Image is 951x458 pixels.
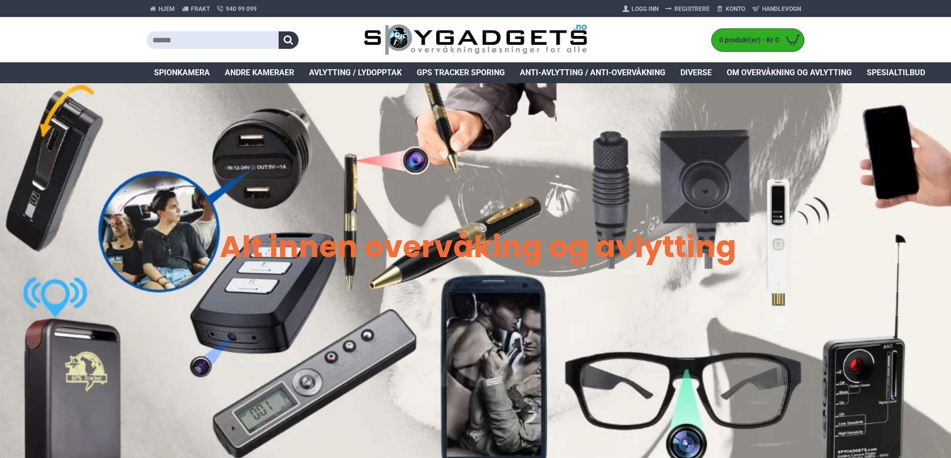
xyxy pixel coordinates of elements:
span: GPS Tracker Sporing [417,67,505,79]
span: Andre kameraer [225,67,294,79]
span: Registrere [674,4,710,13]
a: Avlytting / Lydopptak [302,62,409,83]
a: Logg Inn [619,1,662,17]
a: Om overvåkning og avlytting [719,62,859,83]
a: Spionkamera [147,62,217,83]
a: Spesialtilbud [859,62,933,83]
span: Handlevogn [762,4,801,13]
span: Anti-avlytting / Anti-overvåkning [520,67,665,79]
a: 0 produkt(er) - Kr 0 [712,29,804,51]
span: Spionkamera [154,67,210,79]
span: Diverse [680,67,712,79]
span: 940 99 099 [226,4,257,13]
a: Anti-avlytting / Anti-overvåkning [512,62,673,83]
span: Logg Inn [632,4,658,13]
span: 0 produkt(er) - Kr 0 [712,35,782,45]
span: Konto [726,4,745,13]
span: Avlytting / Lydopptak [309,67,402,79]
span: Hjem [158,4,175,13]
span: Spesialtilbud [867,67,925,79]
a: Handlevogn [749,1,804,17]
span: Om overvåkning og avlytting [727,67,852,79]
a: Diverse [673,62,719,83]
a: GPS Tracker Sporing [409,62,512,83]
a: Registrere [662,1,713,17]
a: Andre kameraer [217,62,302,83]
img: SpyGadgets.no [364,24,588,56]
span: Frakt [191,4,210,13]
a: Konto [713,1,749,17]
